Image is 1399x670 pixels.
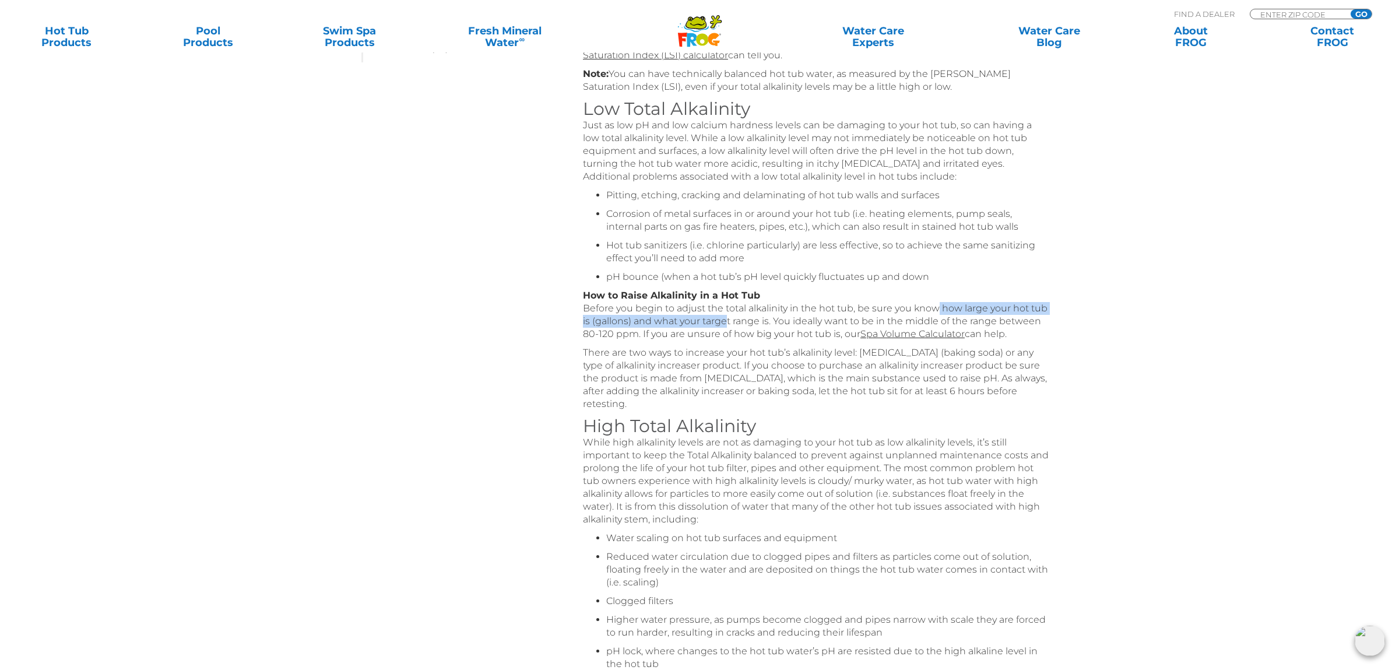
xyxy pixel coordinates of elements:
[606,189,1049,202] li: Pitting, etching, cracking and delaminating of hot tub walls and surfaces
[583,289,1049,341] p: Before you begin to adjust the total alkalinity in the hot tub, be sure you know how large your h...
[294,25,405,48] a: Swim SpaProducts
[583,68,609,79] strong: Note:
[1174,9,1235,19] p: Find A Dealer
[583,290,760,301] strong: How to Raise Alkalinity in a Hot Tub
[583,68,1049,93] p: You can have technically balanced hot tub water, as measured by the [PERSON_NAME] Saturation Inde...
[1355,626,1385,656] img: openIcon
[583,99,1049,119] h3: Low Total Alkalinity
[1277,25,1387,48] a: ContactFROG
[583,436,1049,526] p: While high alkalinity levels are not as damaging to your hot tub as low alkalinity levels, it’s s...
[1259,9,1338,19] input: Zip Code Form
[606,595,1049,608] li: Clogged filters
[606,208,1049,233] li: Corrosion of metal surfaces in or around your hot tub (i.e. heating elements, pump seals, interna...
[519,34,525,44] sup: ∞
[12,25,122,48] a: Hot TubProducts
[153,25,263,48] a: PoolProducts
[1136,25,1246,48] a: AboutFROG
[606,271,1049,283] li: pH bounce (when a hot tub’s pH level quickly fluctuates up and down
[583,416,1049,436] h3: High Total Alkalinity
[436,25,574,48] a: Fresh MineralWater∞
[606,239,1049,265] li: Hot tub sanitizers (i.e. chlorine particularly) are less effective, so to achieve the same saniti...
[606,613,1049,639] li: Higher water pressure, as pumps become clogged and pipes narrow with scale they are forced to run...
[606,532,1049,545] li: Water scaling on hot tub surfaces and equipment
[994,25,1105,48] a: Water CareBlog
[784,25,963,48] a: Water CareExperts
[606,550,1049,589] li: Reduced water circulation due to clogged pipes and filters as particles come out of solution, flo...
[1351,9,1372,19] input: GO
[583,119,1049,183] p: Just as low pH and low calcium hardness levels can be damaging to your hot tub, so can having a l...
[860,328,965,339] a: Spa Volume Calculator
[583,346,1049,411] p: There are two ways to increase your hot tub’s alkalinity level: [MEDICAL_DATA] (baking soda) or a...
